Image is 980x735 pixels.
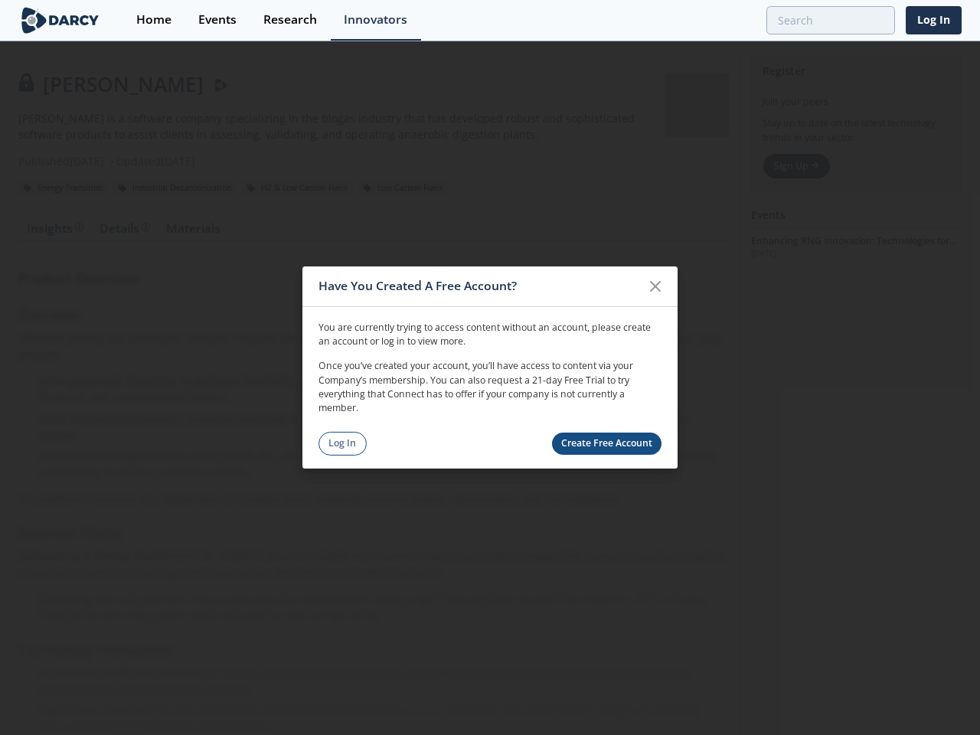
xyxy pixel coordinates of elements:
div: Events [198,14,237,26]
div: Have You Created A Free Account? [318,272,641,301]
img: logo-wide.svg [18,7,102,34]
div: Innovators [344,14,407,26]
a: Log In [318,432,367,456]
p: Once you’ve created your account, you’ll have access to content via your Company’s membership. Yo... [318,359,661,416]
a: Log In [906,6,962,34]
a: Create Free Account [552,433,662,455]
div: Home [136,14,171,26]
input: Advanced Search [766,6,895,34]
p: You are currently trying to access content without an account, please create an account or log in... [318,320,661,348]
div: Research [263,14,317,26]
